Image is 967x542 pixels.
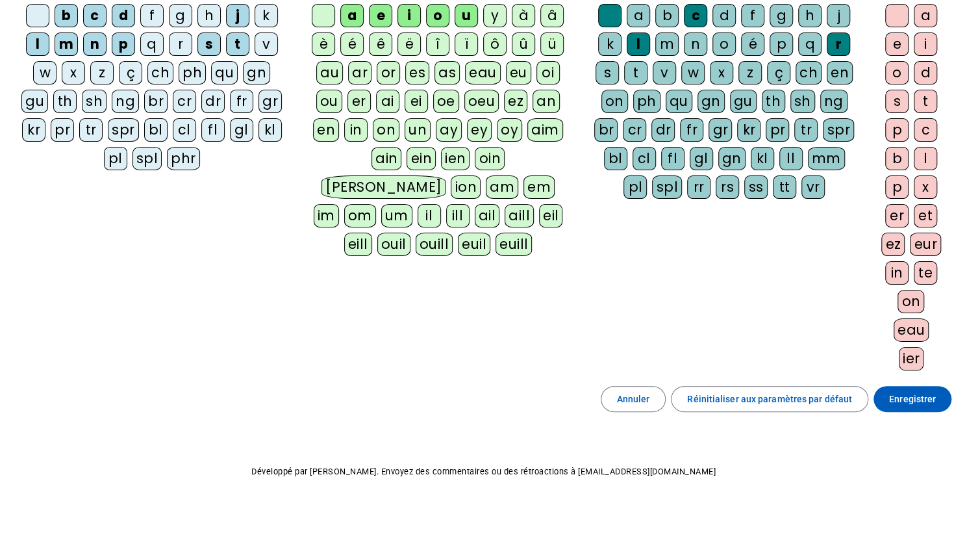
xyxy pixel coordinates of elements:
div: on [373,118,399,142]
div: ph [179,61,206,84]
div: a [627,4,650,27]
div: es [405,61,429,84]
div: am [486,175,518,199]
div: qu [666,90,692,113]
div: g [169,4,192,27]
div: spl [652,175,682,199]
div: rr [687,175,710,199]
div: y [483,4,507,27]
div: gu [730,90,757,113]
div: ss [744,175,768,199]
div: q [798,32,822,56]
div: gn [697,90,725,113]
div: im [314,204,339,227]
div: ç [119,61,142,84]
div: br [594,118,618,142]
div: f [140,4,164,27]
div: ê [369,32,392,56]
div: ï [455,32,478,56]
div: oin [475,147,505,170]
div: w [681,61,705,84]
div: un [405,118,431,142]
div: in [344,118,368,142]
div: bl [144,118,168,142]
div: p [112,32,135,56]
div: pr [766,118,789,142]
div: g [770,4,793,27]
div: c [914,118,937,142]
div: vr [801,175,825,199]
div: ay [436,118,462,142]
div: eill [344,233,372,256]
div: l [627,32,650,56]
div: s [885,90,909,113]
div: kl [751,147,774,170]
div: d [914,61,937,84]
div: i [914,32,937,56]
div: é [340,32,364,56]
div: p [885,118,909,142]
div: w [33,61,57,84]
div: b [885,147,909,170]
div: q [140,32,164,56]
div: z [738,61,762,84]
div: fl [661,147,684,170]
div: dr [651,118,675,142]
button: Annuler [601,386,666,412]
div: rs [716,175,739,199]
div: cr [623,118,646,142]
div: k [598,32,622,56]
div: oe [433,90,459,113]
div: m [55,32,78,56]
div: d [712,4,736,27]
div: gl [690,147,713,170]
div: k [255,4,278,27]
div: spr [108,118,139,142]
div: br [144,90,168,113]
div: gr [709,118,732,142]
div: c [83,4,107,27]
div: qu [211,61,238,84]
div: ng [112,90,139,113]
div: ai [376,90,399,113]
div: o [885,61,909,84]
div: j [226,4,249,27]
div: h [798,4,822,27]
div: as [434,61,460,84]
div: et [914,204,937,227]
div: aill [505,204,534,227]
div: r [169,32,192,56]
div: tr [79,118,103,142]
div: gr [258,90,282,113]
button: Réinitialiser aux paramètres par défaut [671,386,868,412]
div: kl [258,118,282,142]
div: è [312,32,335,56]
button: Enregistrer [873,386,951,412]
div: ez [504,90,527,113]
div: ll [779,147,803,170]
div: ion [451,175,481,199]
div: n [684,32,707,56]
div: fr [680,118,703,142]
div: au [316,61,343,84]
div: cr [173,90,196,113]
div: b [55,4,78,27]
div: ou [316,90,342,113]
div: eau [465,61,501,84]
div: oi [536,61,560,84]
div: em [523,175,555,199]
div: mm [808,147,845,170]
div: ei [405,90,428,113]
div: r [827,32,850,56]
div: on [898,290,924,313]
div: on [601,90,628,113]
div: pl [623,175,647,199]
div: t [226,32,249,56]
div: eau [894,318,929,342]
div: v [653,61,676,84]
div: ouill [416,233,453,256]
div: ez [881,233,905,256]
div: th [53,90,77,113]
div: gn [718,147,746,170]
div: ph [633,90,660,113]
